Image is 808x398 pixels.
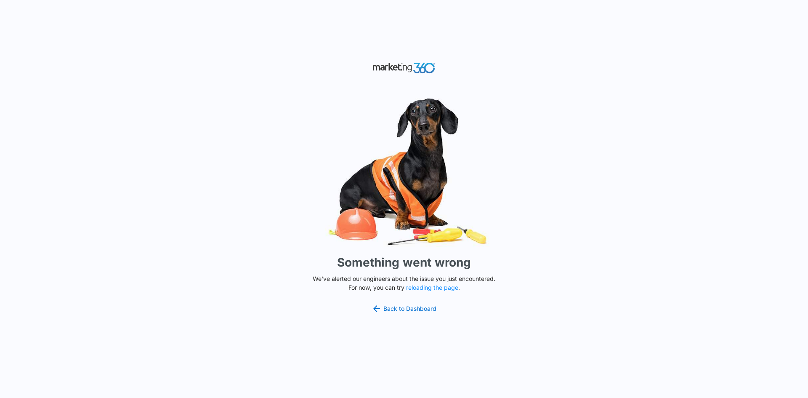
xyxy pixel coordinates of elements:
[278,93,530,250] img: Sad Dog
[337,254,471,271] h1: Something went wrong
[372,61,436,75] img: Marketing 360 Logo
[309,274,499,292] p: We've alerted our engineers about the issue you just encountered. For now, you can try .
[372,304,436,314] a: Back to Dashboard
[406,284,458,291] button: reloading the page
